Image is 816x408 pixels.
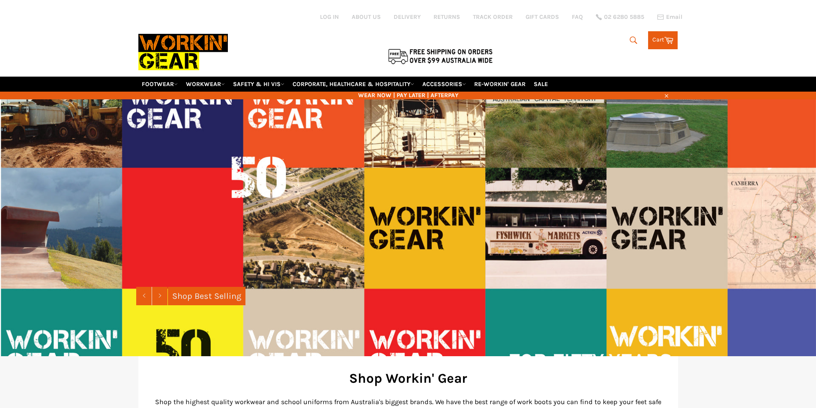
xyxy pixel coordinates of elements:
span: Email [666,14,682,20]
a: FOOTWEAR [138,77,181,92]
a: ABOUT US [352,13,381,21]
a: DELIVERY [394,13,421,21]
img: Flat $9.95 shipping Australia wide [387,47,494,65]
a: GIFT CARDS [526,13,559,21]
a: CORPORATE, HEALTHCARE & HOSPITALITY [289,77,418,92]
a: 02 6280 5885 [596,14,644,20]
a: RETURNS [433,13,460,21]
a: SAFETY & HI VIS [230,77,288,92]
a: Shop Best Selling [168,287,245,305]
span: WEAR NOW | PAY LATER | AFTERPAY [138,91,678,99]
a: WORKWEAR [182,77,228,92]
img: Workin Gear leaders in Workwear, Safety Boots, PPE, Uniforms. Australia's No.1 in Workwear [138,28,228,76]
a: FAQ [572,13,583,21]
a: Email [657,14,682,21]
a: RE-WORKIN' GEAR [471,77,529,92]
a: TRACK ORDER [473,13,513,21]
a: SALE [530,77,551,92]
span: 02 6280 5885 [604,14,644,20]
h2: Shop Workin' Gear [151,369,665,387]
a: ACCESSORIES [419,77,469,92]
a: Log in [320,13,339,21]
a: Cart [648,31,678,49]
